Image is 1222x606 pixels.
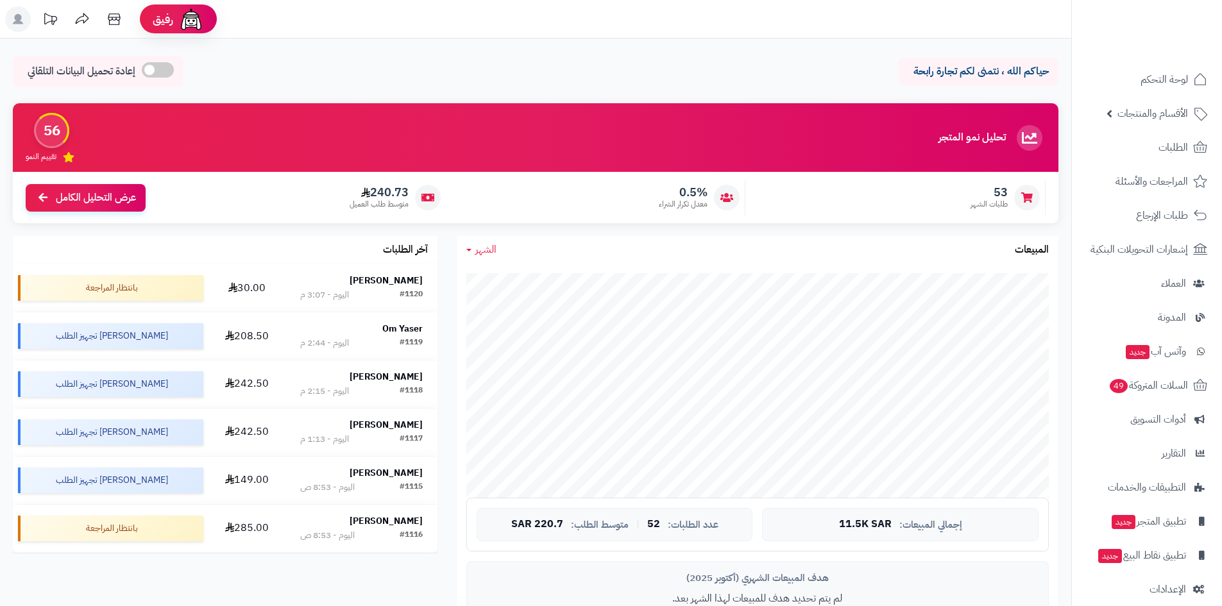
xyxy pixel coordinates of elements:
div: اليوم - 1:13 م [300,433,349,446]
a: السلات المتروكة49 [1080,370,1214,401]
div: [PERSON_NAME] تجهيز الطلب [18,371,203,397]
span: إجمالي المبيعات: [899,519,962,530]
strong: [PERSON_NAME] [350,274,423,287]
span: أدوات التسويق [1130,410,1186,428]
div: #1118 [400,385,423,398]
div: اليوم - 8:53 ص [300,529,355,542]
td: 30.00 [208,264,285,312]
p: حياكم الله ، نتمنى لكم تجارة رابحة [908,64,1049,79]
span: تطبيق نقاط البيع [1097,546,1186,564]
span: 49 [1110,379,1128,393]
span: 220.7 SAR [511,519,563,530]
span: إعادة تحميل البيانات التلقائي [28,64,135,79]
div: #1119 [400,337,423,349]
div: بانتظار المراجعة [18,275,203,301]
div: اليوم - 2:15 م [300,385,349,398]
a: وآتس آبجديد [1080,336,1214,367]
a: تطبيق المتجرجديد [1080,506,1214,537]
span: عدد الطلبات: [668,519,718,530]
div: اليوم - 8:53 ص [300,481,355,494]
strong: Om Yaser [382,322,423,335]
div: [PERSON_NAME] تجهيز الطلب [18,419,203,445]
span: المراجعات والأسئلة [1116,173,1188,190]
span: جديد [1112,515,1135,529]
div: اليوم - 2:44 م [300,337,349,349]
div: بانتظار المراجعة [18,516,203,541]
span: لوحة التحكم [1141,71,1188,88]
td: 208.50 [208,312,285,360]
img: ai-face.png [178,6,204,32]
span: تطبيق المتجر [1110,512,1186,530]
div: هدف المبيعات الشهري (أكتوبر 2025) [477,571,1039,585]
td: 242.50 [208,360,285,408]
span: إشعارات التحويلات البنكية [1090,240,1188,258]
a: تطبيق نقاط البيعجديد [1080,540,1214,571]
div: [PERSON_NAME] تجهيز الطلب [18,467,203,493]
a: التطبيقات والخدمات [1080,472,1214,503]
a: الشهر [466,242,496,257]
strong: [PERSON_NAME] [350,466,423,480]
span: طلبات الشهر [971,199,1008,210]
div: #1120 [400,289,423,301]
span: 11.5K SAR [839,519,892,530]
a: الإعدادات [1080,574,1214,605]
span: طلبات الإرجاع [1136,206,1188,224]
span: عرض التحليل الكامل [56,190,136,205]
h3: المبيعات [1015,244,1049,256]
span: العملاء [1161,274,1186,292]
td: 242.50 [208,408,285,456]
a: العملاء [1080,268,1214,299]
span: الشهر [475,242,496,257]
a: التقارير [1080,438,1214,469]
span: جديد [1098,549,1122,563]
span: التقارير [1162,444,1186,462]
a: لوحة التحكم [1080,64,1214,95]
span: معدل تكرار الشراء [659,199,708,210]
a: عرض التحليل الكامل [26,184,146,212]
strong: [PERSON_NAME] [350,514,423,528]
span: | [636,519,640,529]
a: أدوات التسويق [1080,404,1214,435]
div: #1116 [400,529,423,542]
strong: [PERSON_NAME] [350,418,423,432]
h3: آخر الطلبات [383,244,428,256]
a: تحديثات المنصة [34,6,66,35]
a: المراجعات والأسئلة [1080,166,1214,197]
td: 285.00 [208,505,285,552]
a: الطلبات [1080,132,1214,163]
a: المدونة [1080,302,1214,333]
span: وآتس آب [1124,342,1186,360]
div: اليوم - 3:07 م [300,289,349,301]
span: 53 [971,185,1008,199]
h3: تحليل نمو المتجر [938,132,1006,144]
div: #1115 [400,481,423,494]
span: الطلبات [1158,139,1188,156]
span: متوسط طلب العميل [350,199,409,210]
img: logo-2.png [1135,33,1210,60]
div: [PERSON_NAME] تجهيز الطلب [18,323,203,349]
strong: [PERSON_NAME] [350,370,423,383]
span: المدونة [1158,308,1186,326]
span: متوسط الطلب: [571,519,629,530]
span: رفيق [153,12,173,27]
span: تقييم النمو [26,151,56,162]
a: إشعارات التحويلات البنكية [1080,234,1214,265]
a: طلبات الإرجاع [1080,200,1214,231]
span: 0.5% [659,185,708,199]
span: 240.73 [350,185,409,199]
td: 149.00 [208,457,285,504]
span: جديد [1126,345,1150,359]
div: #1117 [400,433,423,446]
span: التطبيقات والخدمات [1108,478,1186,496]
span: السلات المتروكة [1108,376,1188,394]
span: الإعدادات [1150,580,1186,598]
span: 52 [647,519,660,530]
span: الأقسام والمنتجات [1117,105,1188,122]
p: لم يتم تحديد هدف للمبيعات لهذا الشهر بعد. [477,591,1039,606]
